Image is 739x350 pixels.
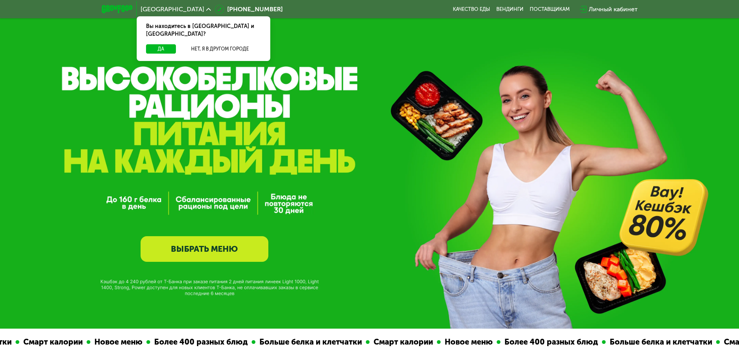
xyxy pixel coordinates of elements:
[453,6,490,12] a: Качество еды
[362,336,418,348] div: Новое меню
[422,336,523,348] div: Более 400 разных блюд
[530,6,570,12] div: поставщикам
[177,336,287,348] div: Больше белка и клетчатки
[179,44,261,54] button: Нет, я в другом городе
[141,6,204,12] span: [GEOGRAPHIC_DATA]
[146,44,176,54] button: Да
[215,5,283,14] a: [PHONE_NUMBER]
[589,5,638,14] div: Личный кабинет
[496,6,523,12] a: Вендинги
[137,16,270,44] div: Вы находитесь в [GEOGRAPHIC_DATA] и [GEOGRAPHIC_DATA]?
[641,336,708,348] div: Смарт калории
[71,336,173,348] div: Более 400 разных блюд
[141,236,268,262] a: ВЫБРАТЬ МЕНЮ
[291,336,358,348] div: Смарт калории
[527,336,637,348] div: Больше белка и клетчатки
[12,336,68,348] div: Новое меню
